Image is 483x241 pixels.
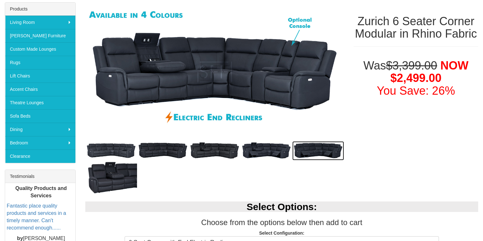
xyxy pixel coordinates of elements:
[377,84,455,97] font: You Save: 26%
[5,150,75,163] a: Clearance
[5,3,75,16] div: Products
[5,56,75,69] a: Rugs
[5,42,75,56] a: Custom Made Lounges
[5,69,75,83] a: Lift Chairs
[5,96,75,109] a: Theatre Lounges
[5,136,75,150] a: Bedroom
[17,236,23,241] b: by
[5,29,75,42] a: [PERSON_NAME] Furniture
[386,59,437,72] del: $3,399.00
[354,15,478,40] h1: Zurich 6 Seater Corner Modular in Rhino Fabric
[5,83,75,96] a: Accent Chairs
[354,59,478,97] h1: Was
[85,218,478,227] h3: Choose from the options below then add to cart
[15,186,67,198] b: Quality Products and Services
[5,170,75,183] div: Testimonials
[5,109,75,123] a: Sofa Beds
[5,16,75,29] a: Living Room
[7,203,66,230] a: Fantastic place quality products and services in a timely manner. Can't recommend enough......
[259,230,304,236] strong: Select Configuration:
[5,123,75,136] a: Dining
[390,59,468,85] span: NOW $2,499.00
[247,201,317,212] b: Select Options:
